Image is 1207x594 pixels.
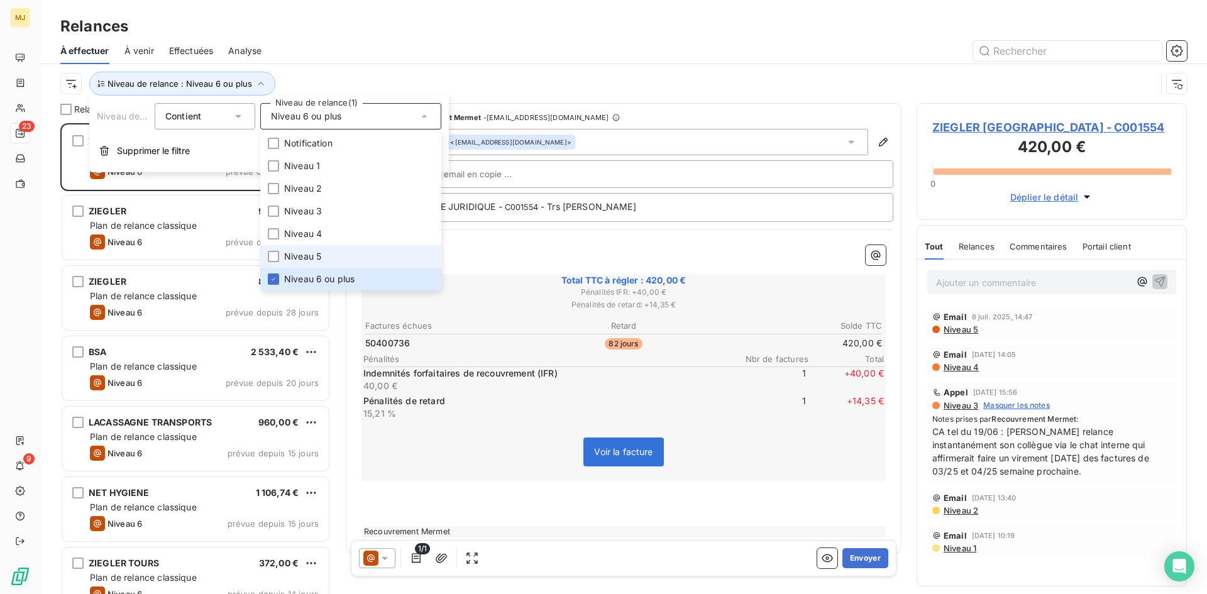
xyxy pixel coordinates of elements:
[409,201,502,212] span: SERVICE JURIDIQUE -
[363,380,728,392] p: 40,00 €
[89,72,275,96] button: Niveau de relance : Niveau 6 ou plus
[483,114,609,121] span: - [EMAIL_ADDRESS][DOMAIN_NAME]
[19,121,35,132] span: 23
[89,487,150,498] span: NET HYGIENE
[226,237,319,247] span: prévue depuis 28 jours
[925,241,944,251] span: Tout
[409,165,544,184] input: Adresse email en copie ...
[541,201,636,212] span: - Trs [PERSON_NAME]
[537,319,709,333] th: Retard
[89,135,222,146] span: ZIEGLER [GEOGRAPHIC_DATA]
[973,41,1162,61] input: Rechercher
[365,319,536,333] th: Factures échues
[23,453,35,465] span: 9
[10,566,30,586] img: Logo LeanPay
[228,448,319,458] span: prévue depuis 15 jours
[90,220,197,231] span: Plan de relance classique
[944,349,967,360] span: Email
[74,103,112,116] span: Relances
[711,336,883,350] td: 420,00 €
[730,395,806,420] span: 1
[89,417,212,427] span: LACASSAGNE TRANSPORTS
[991,414,1076,424] span: Recouvrement Mermet
[932,414,1171,425] span: Notes prises par :
[1010,241,1067,251] span: Commentaires
[284,182,322,195] span: Niveau 2
[944,387,968,397] span: Appel
[932,136,1171,161] h3: 420,00 €
[89,206,126,216] span: ZIEGLER
[363,299,884,311] span: Pénalités de retard : + 14,35 €
[1083,241,1131,251] span: Portail client
[90,290,197,301] span: Plan de relance classique
[594,446,653,457] span: Voir la facture
[10,8,30,28] div: MJ
[363,395,728,407] p: Pénalités de retard
[932,119,1171,136] span: ZIEGLER [GEOGRAPHIC_DATA] - C001554
[363,407,728,420] p: 15,21 %
[90,502,197,512] span: Plan de relance classique
[107,237,142,247] span: Niveau 6
[284,160,320,172] span: Niveau 1
[169,45,214,57] span: Effectuées
[251,346,299,357] span: 2 533,40 €
[363,287,884,298] span: Pénalités IFR : + 40,00 €
[60,123,331,594] div: grid
[258,417,299,427] span: 960,00 €
[89,558,159,568] span: ZIEGLER TOURS
[89,137,449,165] button: Supprimer le filtre
[503,201,540,215] span: C001554
[258,206,299,216] span: 984,00 €
[942,324,978,334] span: Niveau 5
[117,145,190,157] span: Supprimer le filtre
[107,307,142,317] span: Niveau 6
[942,362,979,372] span: Niveau 4
[365,337,410,349] span: 50400736
[1006,190,1098,204] button: Déplier le détail
[942,543,976,553] span: Niveau 1
[842,548,888,568] button: Envoyer
[259,558,299,568] span: 372,00 €
[972,494,1017,502] span: [DATE] 13:40
[711,319,883,333] th: Solde TTC
[932,425,1171,478] span: CA tel du 19/06 : [PERSON_NAME] relance instantanément son collègue via le chat interne qui affir...
[284,273,355,285] span: Niveau 6 ou plus
[97,111,174,121] span: Niveau de relance
[363,354,733,364] span: Pénalités
[107,378,142,388] span: Niveau 6
[228,45,262,57] span: Analyse
[256,487,299,498] span: 1 106,74 €
[944,531,967,541] span: Email
[983,400,1050,411] span: Masquer les notes
[730,367,806,392] span: 1
[90,431,197,442] span: Plan de relance classique
[271,110,341,123] span: Niveau 6 ou plus
[90,361,197,371] span: Plan de relance classique
[808,354,884,364] span: Total
[959,241,995,251] span: Relances
[972,313,1033,321] span: 8 juil. 2025, 14:47
[1164,551,1194,581] div: Open Intercom Messenger
[942,505,978,515] span: Niveau 2
[89,346,106,357] span: BSA
[944,493,967,503] span: Email
[415,543,430,554] span: 1/1
[226,307,319,317] span: prévue depuis 28 jours
[60,15,128,38] h3: Relances
[808,367,884,392] span: + 40,00 €
[1010,190,1079,204] span: Déplier le détail
[284,228,322,240] span: Niveau 4
[412,138,571,146] div: <[EMAIL_ADDRESS][DOMAIN_NAME]>
[107,519,142,529] span: Niveau 6
[605,338,642,349] span: 82 jours
[733,354,808,364] span: Nbr de factures
[930,179,935,189] span: 0
[284,205,322,217] span: Niveau 3
[808,395,884,420] span: + 14,35 €
[258,276,299,287] span: 864,00 €
[942,400,978,410] span: Niveau 3
[972,532,1015,539] span: [DATE] 10:19
[972,351,1017,358] span: [DATE] 14:05
[107,79,252,89] span: Niveau de relance : Niveau 6 ou plus
[226,378,319,388] span: prévue depuis 20 jours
